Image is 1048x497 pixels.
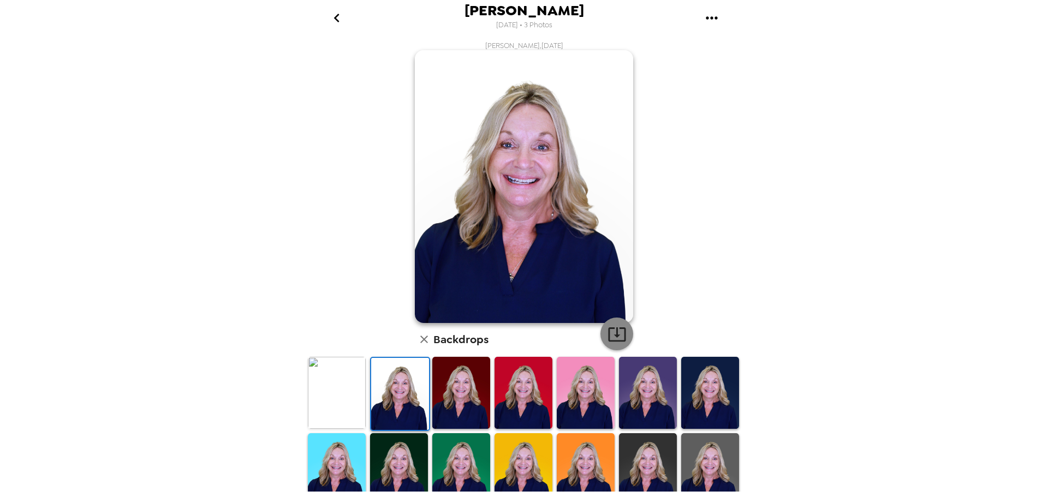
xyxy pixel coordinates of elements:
[485,41,563,50] span: [PERSON_NAME] , [DATE]
[433,331,489,348] h6: Backdrops
[415,50,633,323] img: user
[308,357,366,429] img: Original
[496,18,552,33] span: [DATE] • 3 Photos
[465,3,584,18] span: [PERSON_NAME]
